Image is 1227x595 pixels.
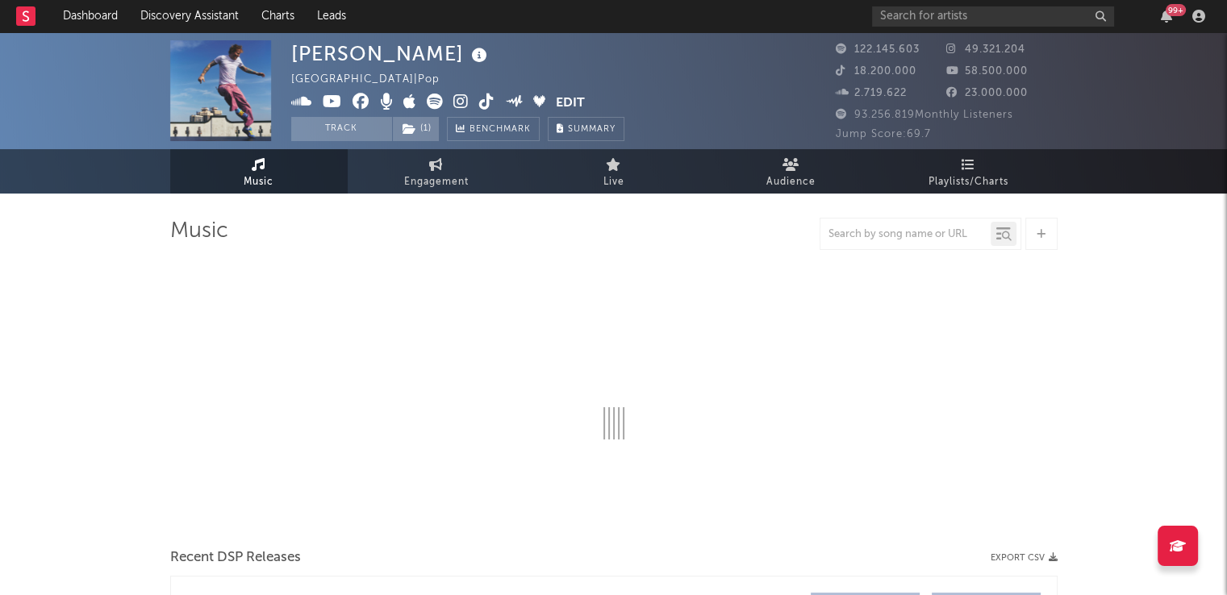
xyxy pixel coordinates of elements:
span: Summary [568,125,616,134]
button: Track [291,117,392,141]
span: Playlists/Charts [929,173,1008,192]
div: [PERSON_NAME] [291,40,491,67]
a: Benchmark [447,117,540,141]
span: 23.000.000 [946,88,1028,98]
button: Summary [548,117,624,141]
a: Playlists/Charts [880,149,1058,193]
span: Engagement [404,173,469,192]
button: Export CSV [991,553,1058,563]
a: Audience [703,149,880,193]
a: Engagement [348,149,525,193]
span: Live [603,173,624,192]
button: (1) [393,117,439,141]
span: 122.145.603 [836,44,920,55]
span: Benchmark [470,120,531,139]
div: 99 + [1166,4,1186,16]
span: 2.719.622 [836,88,907,98]
span: Recent DSP Releases [170,548,301,568]
span: Audience [766,173,816,192]
span: Music [244,173,273,192]
span: 93.256.819 Monthly Listeners [836,110,1013,120]
a: Live [525,149,703,193]
button: Edit [556,94,585,114]
a: Music [170,149,348,193]
span: 58.500.000 [946,66,1028,77]
div: [GEOGRAPHIC_DATA] | Pop [291,70,458,89]
span: Jump Score: 69.7 [836,129,931,139]
button: 99+ [1161,10,1172,23]
span: 18.200.000 [836,66,916,77]
input: Search for artists [872,6,1114,27]
span: ( 1 ) [392,117,440,141]
input: Search by song name or URL [820,228,991,241]
span: 49.321.204 [946,44,1025,55]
